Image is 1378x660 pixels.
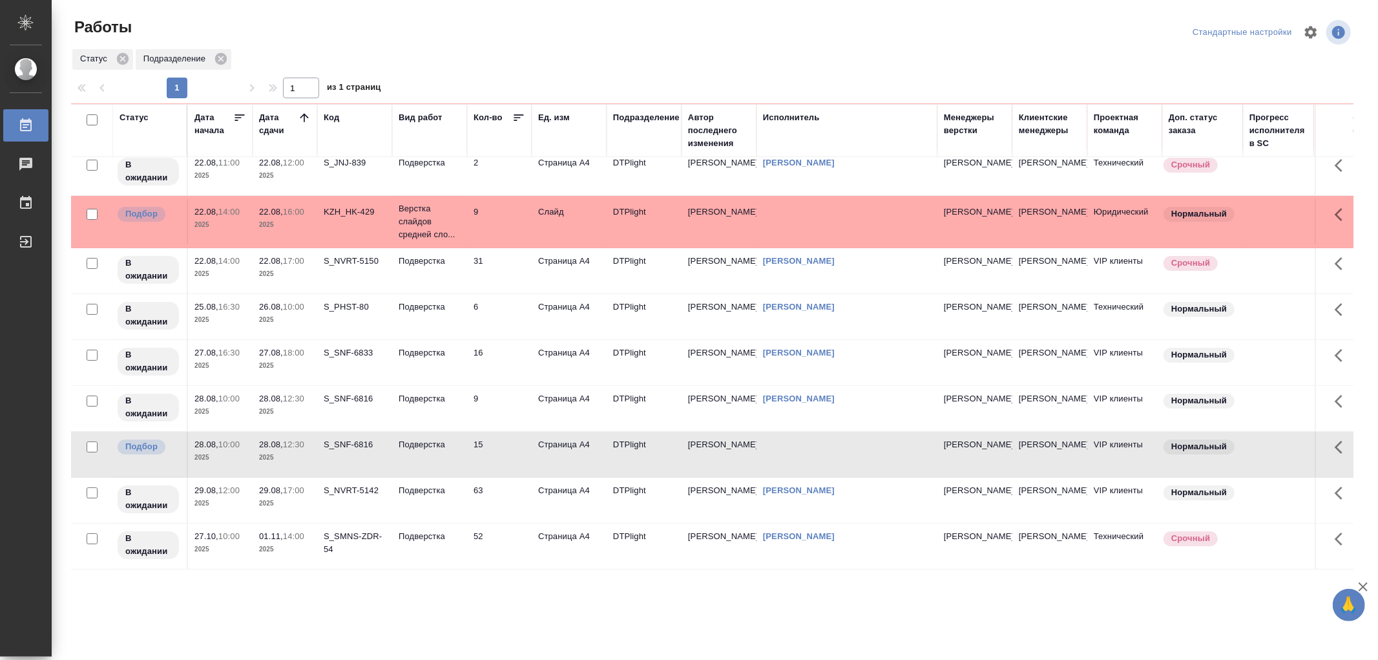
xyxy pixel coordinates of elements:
p: Подбор [125,208,158,220]
div: Менеджеры верстки [944,111,1006,137]
p: 22.08, [194,207,218,217]
p: 14:00 [283,531,304,541]
div: Дата начала [194,111,233,137]
p: 2025 [194,268,246,281]
td: 31 [467,248,532,293]
p: В ожидании [125,348,171,374]
p: Верстка слайдов средней сло... [399,202,461,241]
td: DTPlight [607,340,682,385]
td: VIP клиенты [1087,432,1162,477]
p: 2025 [259,268,311,281]
p: [PERSON_NAME] [944,346,1006,359]
p: 12:00 [283,158,304,167]
p: В ожидании [125,486,171,512]
p: В ожидании [125,257,171,282]
p: [PERSON_NAME] [944,530,1006,543]
a: [PERSON_NAME] [763,394,835,403]
td: [PERSON_NAME] [1012,386,1087,431]
p: 2025 [259,169,311,182]
div: S_SNF-6816 [324,392,386,405]
p: Подверстка [399,530,461,543]
td: [PERSON_NAME] [682,294,757,339]
td: Страница А4 [532,478,607,523]
div: split button [1189,23,1295,43]
td: Страница А4 [532,150,607,195]
td: VIP клиенты [1087,340,1162,385]
td: Страница А4 [532,248,607,293]
td: 16 [467,340,532,385]
p: Подверстка [399,484,461,497]
p: 17:00 [283,485,304,495]
div: Дата сдачи [259,111,298,137]
div: Исполнитель [763,111,820,124]
button: 🙏 [1333,589,1365,621]
div: Исполнитель назначен, приступать к работе пока рано [116,484,180,515]
td: [PERSON_NAME] [682,248,757,293]
p: Нормальный [1171,394,1227,407]
td: [PERSON_NAME] [682,386,757,431]
p: Подразделение [143,52,210,65]
div: Подразделение [613,111,680,124]
p: 22.08, [259,158,283,167]
p: [PERSON_NAME] [944,156,1006,169]
div: Проектная команда [1094,111,1156,137]
div: S_NVRT-5142 [324,484,386,497]
td: [PERSON_NAME] [682,150,757,195]
p: В ожидании [125,303,171,328]
p: 27.08, [259,348,283,357]
p: Подбор [125,440,158,453]
div: Исполнитель назначен, приступать к работе пока рано [116,255,180,285]
td: Страница А4 [532,432,607,477]
td: DTPlight [607,432,682,477]
td: DTPlight [607,199,682,244]
p: 10:00 [218,531,240,541]
p: 2025 [259,359,311,372]
td: [PERSON_NAME] [682,478,757,523]
td: 15 [467,432,532,477]
p: 10:00 [218,440,240,449]
p: 28.08, [259,440,283,449]
p: Подверстка [399,156,461,169]
div: Подразделение [136,49,231,70]
button: Здесь прячутся важные кнопки [1327,294,1358,325]
span: Настроить таблицу [1295,17,1326,48]
div: S_SMNS-ZDR-54 [324,530,386,556]
button: Здесь прячутся важные кнопки [1327,199,1358,230]
p: 27.08, [194,348,218,357]
p: 28.08, [259,394,283,403]
div: Код [324,111,339,124]
p: Срочный [1171,257,1210,270]
p: [PERSON_NAME] [944,206,1006,218]
span: Посмотреть информацию [1326,20,1353,45]
td: VIP клиенты [1087,248,1162,293]
p: 28.08, [194,394,218,403]
p: 18:00 [283,348,304,357]
div: S_SNF-6833 [324,346,386,359]
p: 2025 [194,169,246,182]
p: 2025 [194,405,246,418]
p: Нормальный [1171,348,1227,361]
div: Можно подбирать исполнителей [116,438,180,456]
td: [PERSON_NAME] [1012,199,1087,244]
td: 9 [467,386,532,431]
td: Страница А4 [532,294,607,339]
td: 9 [467,199,532,244]
td: DTPlight [607,150,682,195]
p: 11:00 [218,158,240,167]
p: 22.08, [194,158,218,167]
td: [PERSON_NAME] [1012,432,1087,477]
button: Здесь прячутся важные кнопки [1327,478,1358,509]
p: 16:30 [218,348,240,357]
p: [PERSON_NAME] [944,484,1006,497]
td: DTPlight [607,386,682,431]
td: 52 [467,524,532,569]
div: S_JNJ-839 [324,156,386,169]
p: 2025 [194,497,246,510]
div: KZH_HK-429 [324,206,386,218]
p: 25.08, [194,302,218,312]
p: 2025 [259,451,311,464]
p: 16:00 [283,207,304,217]
div: Вид работ [399,111,443,124]
td: DTPlight [607,478,682,523]
p: Подверстка [399,438,461,451]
